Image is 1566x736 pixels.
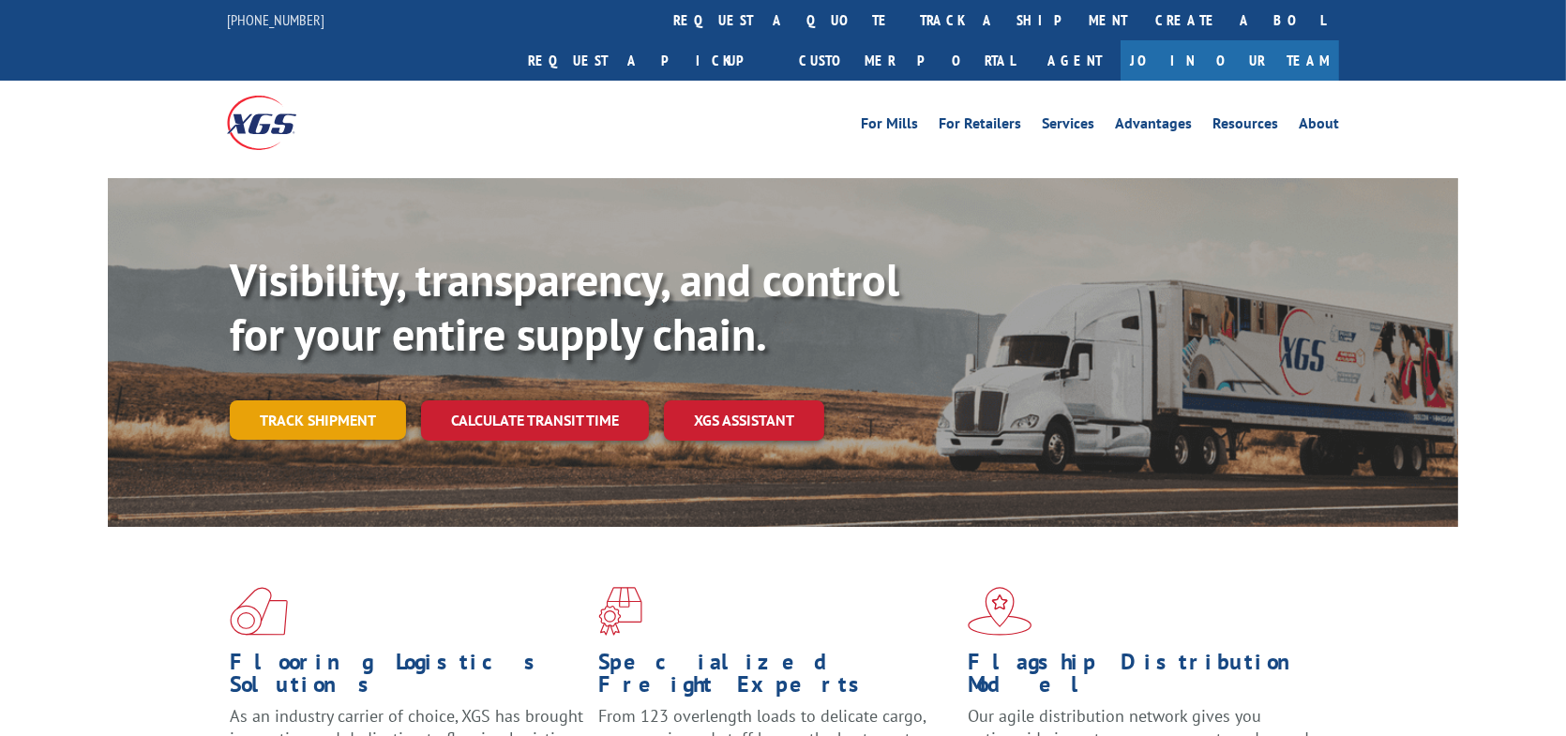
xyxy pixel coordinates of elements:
[421,400,649,441] a: Calculate transit time
[230,651,584,705] h1: Flooring Logistics Solutions
[230,587,288,636] img: xgs-icon-total-supply-chain-intelligence-red
[227,10,324,29] a: [PHONE_NUMBER]
[968,651,1322,705] h1: Flagship Distribution Model
[230,400,406,440] a: Track shipment
[1029,40,1121,81] a: Agent
[1042,116,1094,137] a: Services
[785,40,1029,81] a: Customer Portal
[1121,40,1339,81] a: Join Our Team
[598,651,953,705] h1: Specialized Freight Experts
[1115,116,1192,137] a: Advantages
[1299,116,1339,137] a: About
[1212,116,1278,137] a: Resources
[968,587,1032,636] img: xgs-icon-flagship-distribution-model-red
[598,587,642,636] img: xgs-icon-focused-on-flooring-red
[939,116,1021,137] a: For Retailers
[861,116,918,137] a: For Mills
[514,40,785,81] a: Request a pickup
[230,250,899,363] b: Visibility, transparency, and control for your entire supply chain.
[664,400,824,441] a: XGS ASSISTANT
